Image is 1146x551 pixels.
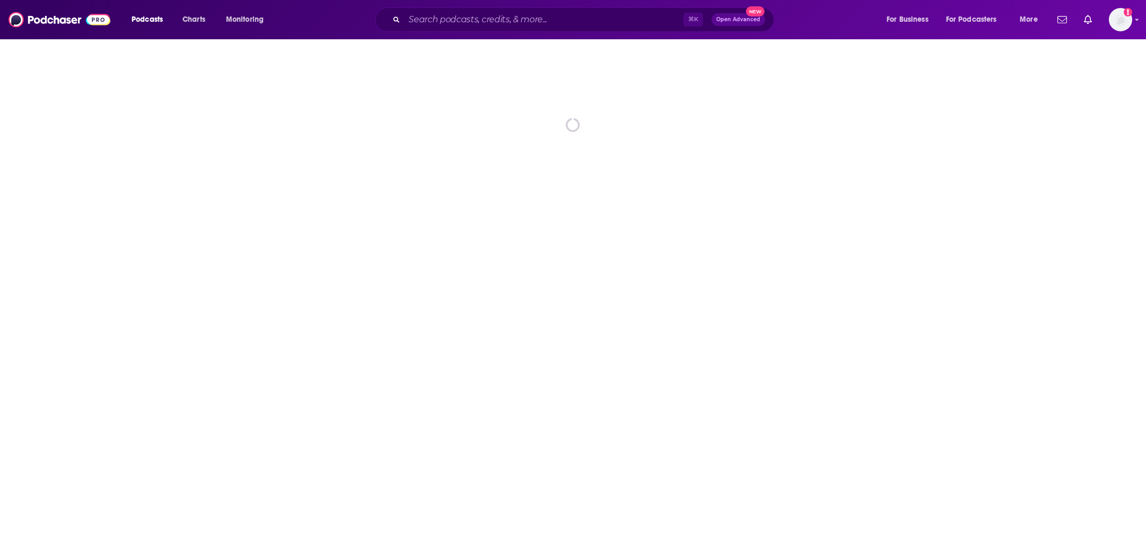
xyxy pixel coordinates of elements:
button: Open AdvancedNew [711,13,765,26]
span: ⌘ K [683,13,703,27]
button: open menu [124,11,177,28]
button: Show profile menu [1109,8,1132,31]
span: For Business [887,12,928,27]
span: Open Advanced [716,17,760,22]
span: Podcasts [132,12,163,27]
button: open menu [219,11,277,28]
svg: Add a profile image [1124,8,1132,16]
span: More [1020,12,1038,27]
a: Charts [176,11,212,28]
button: open menu [939,11,1012,28]
a: Show notifications dropdown [1053,11,1071,29]
div: Search podcasts, credits, & more... [385,7,784,32]
button: open menu [879,11,942,28]
button: open menu [1012,11,1051,28]
a: Show notifications dropdown [1080,11,1096,29]
span: For Podcasters [946,12,997,27]
img: User Profile [1109,8,1132,31]
span: New [746,6,765,16]
span: Charts [183,12,205,27]
img: Podchaser - Follow, Share and Rate Podcasts [8,10,110,30]
span: Monitoring [226,12,264,27]
span: Logged in as FIREPodchaser25 [1109,8,1132,31]
input: Search podcasts, credits, & more... [404,11,683,28]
